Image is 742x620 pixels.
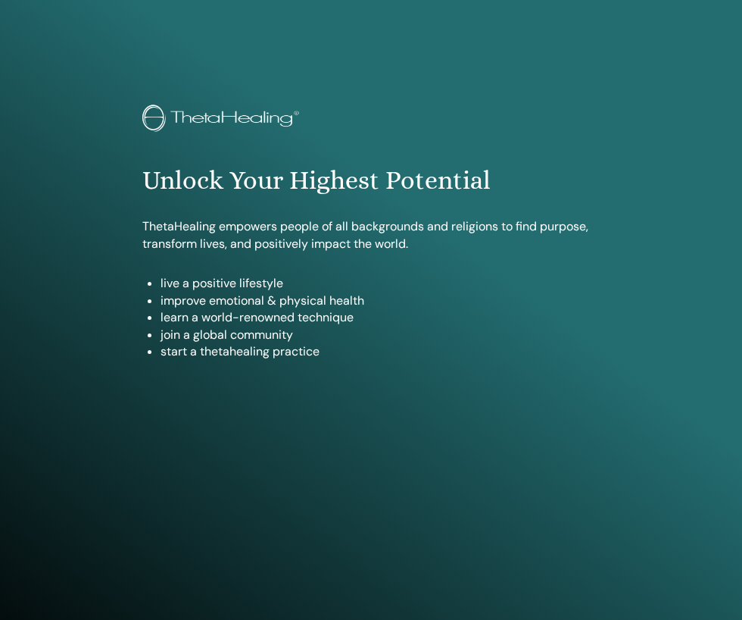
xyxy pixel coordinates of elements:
[161,327,599,343] li: join a global community
[142,218,599,252] p: ThetaHealing empowers people of all backgrounds and religions to find purpose, transform lives, a...
[161,309,599,326] li: learn a world-renowned technique
[161,275,599,292] li: live a positive lifestyle
[161,293,599,309] li: improve emotional & physical health
[161,343,599,360] li: start a thetahealing practice
[142,165,599,196] h1: Unlock Your Highest Potential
